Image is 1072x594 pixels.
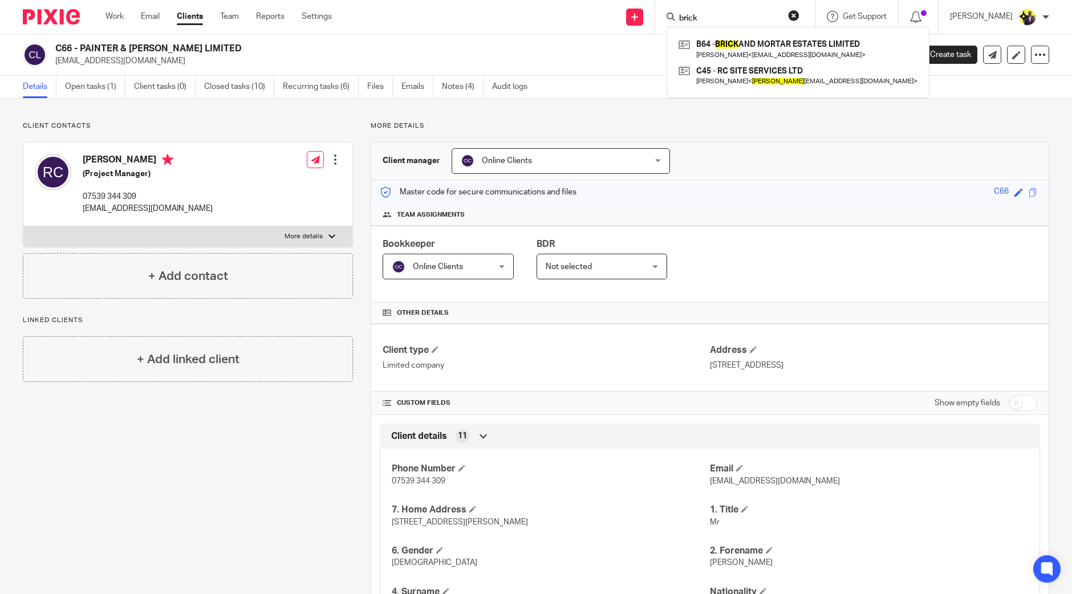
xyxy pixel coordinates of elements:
[950,11,1013,22] p: [PERSON_NAME]
[911,46,977,64] a: Create task
[23,43,47,67] img: svg%3E
[383,155,440,166] h3: Client manager
[392,477,445,485] span: 07539 344 309
[137,351,239,368] h4: + Add linked client
[177,11,203,22] a: Clients
[256,11,285,22] a: Reports
[710,477,840,485] span: [EMAIL_ADDRESS][DOMAIN_NAME]
[397,308,449,318] span: Other details
[413,263,463,271] span: Online Clients
[371,121,1049,131] p: More details
[148,267,228,285] h4: + Add contact
[392,504,710,516] h4: 7. Home Address
[380,186,576,198] p: Master code for secure communications and files
[134,76,196,98] a: Client tasks (0)
[994,186,1009,199] div: C66
[204,76,274,98] a: Closed tasks (10)
[710,559,773,567] span: [PERSON_NAME]
[35,154,71,190] img: svg%3E
[442,76,484,98] a: Notes (4)
[710,360,1037,371] p: [STREET_ADDRESS]
[383,239,435,249] span: Bookkeeper
[710,344,1037,356] h4: Address
[843,13,887,21] span: Get Support
[302,11,332,22] a: Settings
[392,559,477,567] span: [DEMOGRAPHIC_DATA]
[710,504,1028,516] h4: 1. Title
[83,191,213,202] p: 07539 344 309
[383,344,710,356] h4: Client type
[23,316,353,325] p: Linked clients
[65,76,125,98] a: Open tasks (1)
[23,121,353,131] p: Client contacts
[397,210,465,219] span: Team assignments
[383,398,710,408] h4: CUSTOM FIELDS
[492,76,536,98] a: Audit logs
[392,463,710,475] h4: Phone Number
[546,263,592,271] span: Not selected
[220,11,239,22] a: Team
[367,76,393,98] a: Files
[710,463,1028,475] h4: Email
[788,10,799,21] button: Clear
[935,397,1000,409] label: Show empty fields
[401,76,433,98] a: Emails
[285,232,323,241] p: More details
[458,430,467,442] span: 11
[105,11,124,22] a: Work
[83,154,213,168] h4: [PERSON_NAME]
[461,154,474,168] img: svg%3E
[83,203,213,214] p: [EMAIL_ADDRESS][DOMAIN_NAME]
[1018,8,1037,26] img: Yemi-Starbridge.jpg
[55,55,894,67] p: [EMAIL_ADDRESS][DOMAIN_NAME]
[23,76,56,98] a: Details
[710,518,720,526] span: Mr
[83,168,213,180] h5: (Project Manager)
[392,260,405,274] img: svg%3E
[283,76,359,98] a: Recurring tasks (6)
[678,14,781,24] input: Search
[383,360,710,371] p: Limited company
[482,157,532,165] span: Online Clients
[162,154,173,165] i: Primary
[710,545,1028,557] h4: 2. Forename
[392,518,528,526] span: [STREET_ADDRESS][PERSON_NAME]
[537,239,555,249] span: BDR
[23,9,80,25] img: Pixie
[392,545,710,557] h4: 6. Gender
[55,43,726,55] h2: C66 - PAINTER & [PERSON_NAME] LIMITED
[141,11,160,22] a: Email
[391,430,447,442] span: Client details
